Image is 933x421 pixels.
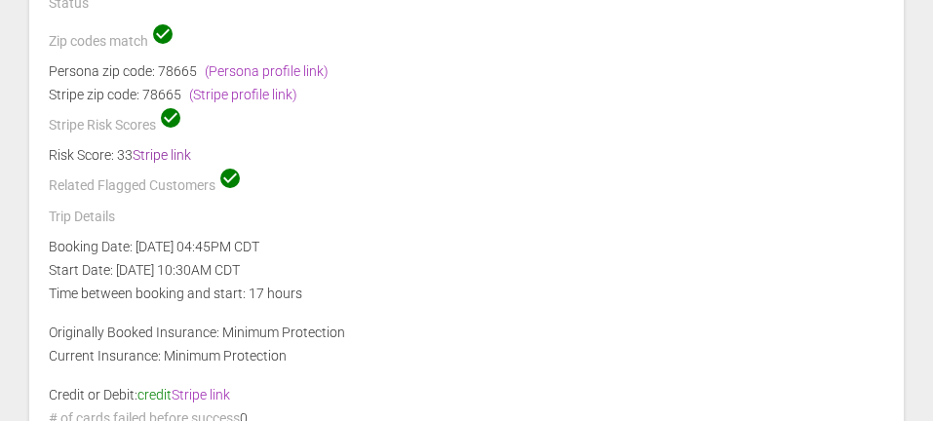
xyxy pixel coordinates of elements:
[34,235,899,258] div: Booking Date: [DATE] 04:45PM CDT
[49,208,115,227] label: Trip Details
[34,282,899,305] div: Time between booking and start: 17 hours
[34,344,899,367] div: Current Insurance: Minimum Protection
[49,59,884,83] div: Persona zip code: 78665
[34,383,899,406] div: Credit or Debit:
[151,22,175,46] span: check_circle
[49,176,215,196] label: Related Flagged Customers
[205,63,329,79] a: (Persona profile link)
[137,387,230,402] span: credit
[34,321,899,344] div: Originally Booked Insurance: Minimum Protection
[159,106,182,130] span: check_circle
[133,147,191,163] a: Stripe link
[189,87,297,102] a: (Stripe profile link)
[49,32,148,52] label: Zip codes match
[49,143,884,167] div: Risk Score: 33
[49,116,156,135] label: Stripe Risk Scores
[34,258,899,282] div: Start Date: [DATE] 10:30AM CDT
[49,83,884,106] div: Stripe zip code: 78665
[218,167,242,190] span: check_circle
[172,387,230,402] a: Stripe link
